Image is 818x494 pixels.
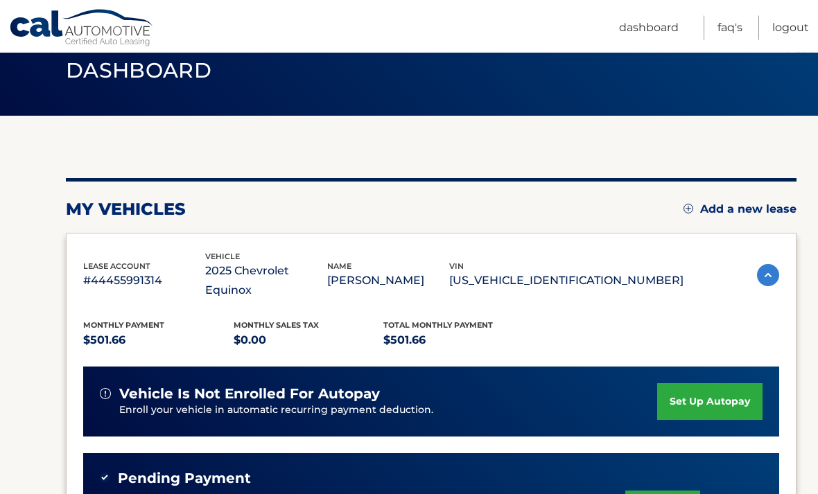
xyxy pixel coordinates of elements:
p: $501.66 [83,331,234,351]
span: lease account [83,262,150,272]
img: accordion-active.svg [757,265,779,287]
p: #44455991314 [83,272,205,291]
span: vin [449,262,464,272]
span: Monthly Payment [83,321,164,330]
span: name [327,262,351,272]
span: Monthly sales Tax [234,321,319,330]
p: 2025 Chevrolet Equinox [205,262,327,301]
img: add.svg [684,204,693,214]
p: Enroll your vehicle in automatic recurring payment deduction. [119,403,657,418]
span: Dashboard [66,58,211,84]
a: set up autopay [657,384,763,421]
p: [PERSON_NAME] [327,272,449,291]
span: Total Monthly Payment [383,321,493,330]
span: vehicle [205,252,240,262]
span: Pending Payment [118,470,251,488]
p: $501.66 [383,331,534,351]
img: check-green.svg [100,473,110,483]
h2: my vehicles [66,200,186,220]
p: [US_VEHICLE_IDENTIFICATION_NUMBER] [449,272,684,291]
a: Cal Automotive [9,9,155,49]
a: Add a new lease [684,203,797,217]
a: Logout [772,16,809,40]
span: vehicle is not enrolled for autopay [119,386,380,403]
a: Dashboard [619,16,679,40]
a: FAQ's [717,16,742,40]
img: alert-white.svg [100,389,111,400]
p: $0.00 [234,331,384,351]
